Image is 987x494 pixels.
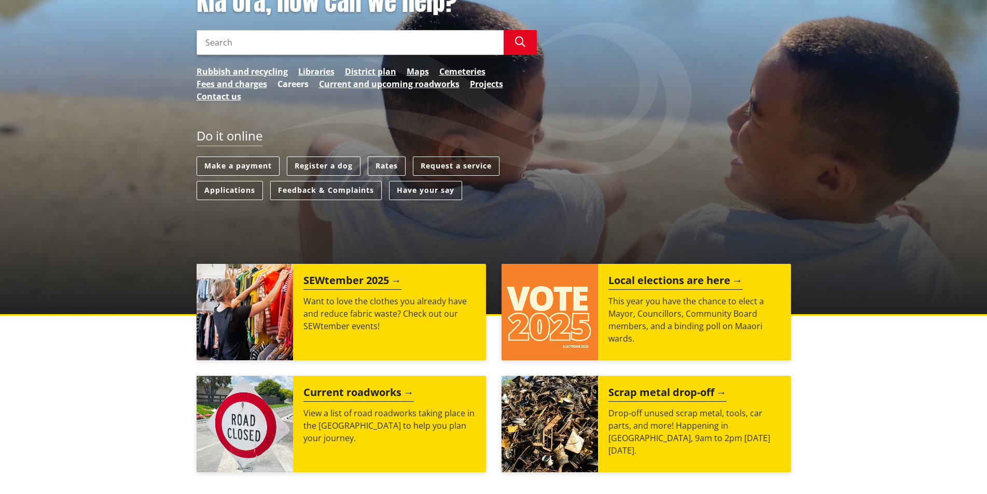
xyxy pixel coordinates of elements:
a: Contact us [197,90,241,103]
a: Current and upcoming roadworks [319,78,460,90]
img: Scrap metal collection [502,376,598,472]
a: SEWtember 2025 Want to love the clothes you already have and reduce fabric waste? Check out our S... [197,264,486,360]
a: Maps [407,65,429,78]
a: Careers [277,78,309,90]
a: Local elections are here This year you have the chance to elect a Mayor, Councillors, Community B... [502,264,791,360]
p: Drop-off unused scrap metal, tools, car parts, and more! Happening in [GEOGRAPHIC_DATA], 9am to 2... [608,407,781,457]
a: District plan [345,65,396,78]
img: Road closed sign [197,376,293,472]
p: View a list of road roadworks taking place in the [GEOGRAPHIC_DATA] to help you plan your journey. [303,407,476,444]
h2: Local elections are here [608,274,743,290]
p: Want to love the clothes you already have and reduce fabric waste? Check out our SEWtember events! [303,295,476,332]
a: Cemeteries [439,65,485,78]
a: Request a service [413,157,499,176]
a: A massive pile of rusted scrap metal, including wheels and various industrial parts, under a clea... [502,376,791,472]
a: Projects [470,78,503,90]
input: Search input [197,30,504,55]
a: Applications [197,181,263,200]
h2: SEWtember 2025 [303,274,401,290]
a: Current roadworks View a list of road roadworks taking place in the [GEOGRAPHIC_DATA] to help you... [197,376,486,472]
a: Make a payment [197,157,280,176]
a: Rubbish and recycling [197,65,288,78]
a: Have your say [389,181,462,200]
a: Rates [368,157,406,176]
h2: Current roadworks [303,386,414,402]
a: Fees and charges [197,78,267,90]
a: Feedback & Complaints [270,181,382,200]
h2: Scrap metal drop-off [608,386,727,402]
a: Libraries [298,65,335,78]
h2: Do it online [197,129,262,147]
img: SEWtember [197,264,293,360]
img: Vote 2025 [502,264,598,360]
p: This year you have the chance to elect a Mayor, Councillors, Community Board members, and a bindi... [608,295,781,345]
a: Register a dog [287,157,360,176]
